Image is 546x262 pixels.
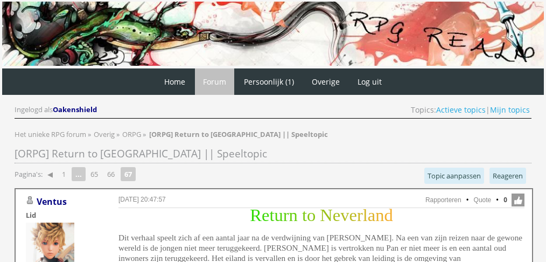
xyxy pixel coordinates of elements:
span: » [116,129,120,139]
a: Home [156,68,193,95]
a: Oakenshield [53,105,99,114]
span: e [349,205,357,225]
span: ... [72,167,86,181]
span: 0 [503,195,507,205]
span: N [320,205,332,225]
span: t [269,205,274,225]
a: Het unieke RPG forum [15,129,88,139]
a: 65 [86,167,102,182]
span: v [340,205,349,225]
a: Log uit [349,68,390,95]
a: Quote [474,196,492,204]
a: Reageren [489,168,526,184]
a: Overig [94,129,116,139]
div: Lid [26,210,101,220]
span: d [384,205,393,225]
strong: 67 [121,167,136,181]
strong: [ORPG] Return to [GEOGRAPHIC_DATA] || Speeltopic [149,129,328,139]
a: ORPG [122,129,143,139]
span: r [283,205,289,225]
span: [ORPG] Return to [GEOGRAPHIC_DATA] || Speeltopic [15,147,267,161]
span: Het unieke RPG forum [15,129,86,139]
a: 1 [58,167,70,182]
span: n [375,205,384,225]
a: Topic aanpassen [424,168,484,184]
span: ORPG [122,129,141,139]
span: » [143,129,146,139]
span: Pagina's: [15,169,43,180]
span: o [307,205,316,225]
a: 66 [103,167,119,182]
span: t [302,205,307,225]
a: Actieve topics [436,105,486,115]
span: Like deze post [512,194,524,206]
a: Overige [304,68,348,95]
a: Persoonlijk (1) [236,68,302,95]
img: Gebruiker is offline [26,196,34,205]
span: n [289,205,298,225]
span: r [357,205,363,225]
a: [DATE] 20:47:57 [118,196,166,203]
span: Overig [94,129,115,139]
a: Rapporteren [425,196,461,204]
a: Ventus [37,196,67,208]
span: e [262,205,269,225]
img: RPG Realm - Banner [2,2,544,66]
div: Ingelogd als [15,105,99,115]
span: a [368,205,375,225]
a: Mijn topics [490,105,530,115]
a: Forum [195,68,234,95]
span: l [363,205,368,225]
span: Topics: | [411,105,530,115]
span: » [88,129,91,139]
a: ◀ [43,167,57,182]
span: Oakenshield [53,105,97,114]
span: u [275,205,283,225]
span: e [333,205,340,225]
span: R [250,205,262,225]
